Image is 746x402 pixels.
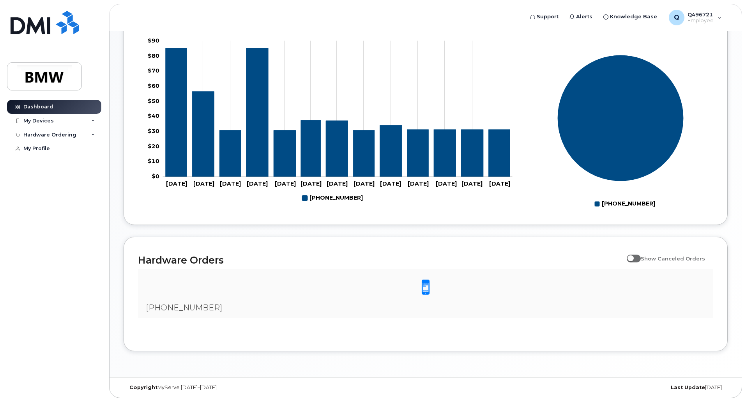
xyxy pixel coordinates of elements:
tspan: [DATE] [489,180,510,187]
span: [PHONE_NUMBER] [146,303,222,312]
span: Q496721 [688,11,714,18]
div: Q496721 [663,10,727,25]
tspan: [DATE] [380,180,401,187]
tspan: $90 [148,37,159,44]
tspan: $50 [148,97,159,104]
span: Employee [688,18,714,24]
iframe: Messenger Launcher [712,368,740,396]
tspan: [DATE] [301,180,322,187]
tspan: [DATE] [166,180,187,187]
div: [DATE] [526,384,728,391]
tspan: [DATE] [436,180,457,187]
tspan: [DATE] [220,180,241,187]
tspan: $80 [148,52,159,59]
span: Alerts [576,13,592,21]
tspan: $40 [148,113,159,120]
g: 864-357-1667 [166,48,510,177]
tspan: [DATE] [193,180,214,187]
g: Legend [594,197,655,211]
span: Q [674,13,679,22]
g: 864-357-1667 [302,191,363,205]
tspan: [DATE] [247,180,268,187]
div: MyServe [DATE]–[DATE] [124,384,325,391]
g: Chart [557,55,684,211]
a: Support [525,9,564,25]
g: Chart [148,37,513,205]
strong: Last Update [671,384,705,390]
strong: Copyright [129,384,157,390]
tspan: $20 [148,143,159,150]
h2: Hardware Orders [138,254,623,266]
tspan: [DATE] [275,180,296,187]
tspan: $70 [148,67,159,74]
g: Series [557,55,684,182]
tspan: $0 [152,173,159,180]
tspan: $10 [148,158,159,165]
a: Alerts [564,9,598,25]
input: Show Canceled Orders [627,251,633,257]
tspan: [DATE] [354,180,375,187]
span: Support [537,13,559,21]
tspan: $60 [148,82,159,89]
tspan: $30 [148,128,159,135]
span: Knowledge Base [610,13,657,21]
tspan: [DATE] [327,180,348,187]
tspan: [DATE] [408,180,429,187]
g: Legend [302,191,363,205]
span: Show Canceled Orders [641,255,705,262]
tspan: [DATE] [461,180,483,187]
a: Knowledge Base [598,9,663,25]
